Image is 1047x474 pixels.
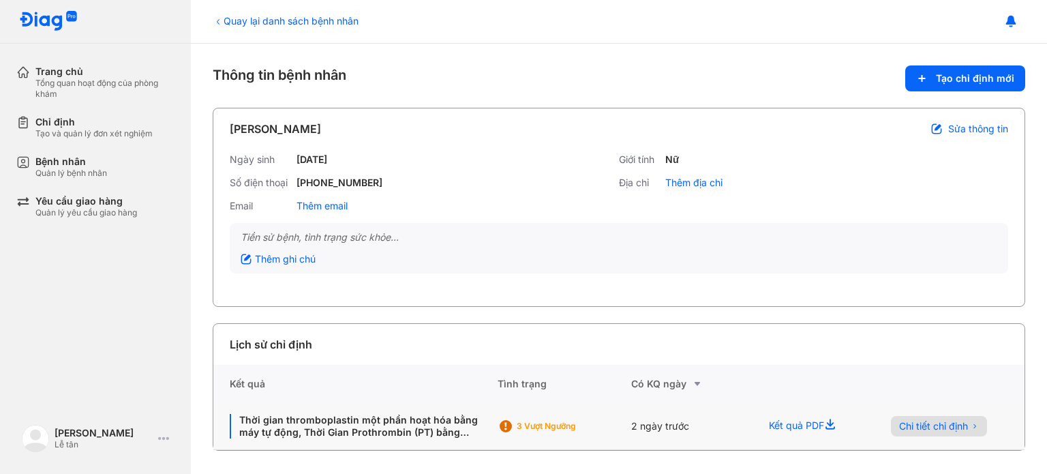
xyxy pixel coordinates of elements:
[230,121,321,137] div: [PERSON_NAME]
[19,11,78,32] img: logo
[891,416,987,436] button: Chi tiết chỉ định
[297,153,327,166] div: [DATE]
[35,128,153,139] div: Tạo và quản lý đơn xét nghiệm
[498,365,631,403] div: Tình trạng
[948,123,1008,135] span: Sửa thông tin
[22,425,49,452] img: logo
[517,421,626,432] div: 3 Vượt ngưỡng
[241,253,316,265] div: Thêm ghi chú
[35,116,153,128] div: Chỉ định
[230,336,312,353] div: Lịch sử chỉ định
[241,231,997,243] div: Tiền sử bệnh, tình trạng sức khỏe...
[213,14,359,28] div: Quay lại danh sách bệnh nhân
[753,403,875,450] div: Kết quả PDF
[619,177,660,189] div: Địa chỉ
[631,403,753,450] div: 2 ngày trước
[35,207,137,218] div: Quản lý yêu cầu giao hàng
[230,177,291,189] div: Số điện thoại
[905,65,1025,91] button: Tạo chỉ định mới
[35,168,107,179] div: Quản lý bệnh nhân
[665,153,679,166] div: Nữ
[631,376,753,392] div: Có KQ ngày
[35,155,107,168] div: Bệnh nhân
[35,195,137,207] div: Yêu cầu giao hàng
[230,200,291,212] div: Email
[35,78,174,100] div: Tổng quan hoạt động của phòng khám
[230,414,481,439] div: Thời gian thromboplastin một phần hoạt hóa bằng máy tự động, Thời Gian Prothrombin (PT) bằng máy ...
[55,427,153,439] div: [PERSON_NAME]
[35,65,174,78] div: Trang chủ
[665,177,723,189] div: Thêm địa chỉ
[230,153,291,166] div: Ngày sinh
[899,420,968,432] span: Chi tiết chỉ định
[213,365,498,403] div: Kết quả
[213,65,1025,91] div: Thông tin bệnh nhân
[936,72,1014,85] span: Tạo chỉ định mới
[55,439,153,450] div: Lễ tân
[297,200,348,212] div: Thêm email
[619,153,660,166] div: Giới tính
[297,177,382,189] div: [PHONE_NUMBER]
